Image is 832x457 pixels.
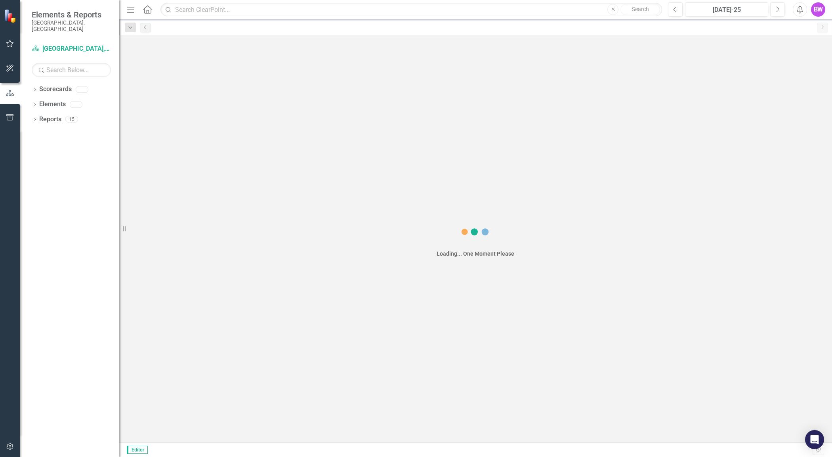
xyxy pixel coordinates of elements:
input: Search Below... [32,63,111,77]
a: Elements [39,100,66,109]
div: Open Intercom Messenger [805,430,824,449]
div: [DATE]-25 [688,5,765,15]
small: [GEOGRAPHIC_DATA], [GEOGRAPHIC_DATA] [32,19,111,33]
a: Scorecards [39,85,72,94]
div: Loading... One Moment Please [437,250,514,258]
img: ClearPoint Strategy [4,9,18,23]
button: Search [620,4,660,15]
button: [DATE]-25 [685,2,768,17]
a: [GEOGRAPHIC_DATA], [GEOGRAPHIC_DATA] [32,44,111,54]
button: BW [811,2,825,17]
a: Reports [39,115,61,124]
span: Elements & Reports [32,10,111,19]
input: Search ClearPoint... [160,3,662,17]
span: Search [632,6,649,12]
span: Editor [127,446,148,454]
div: 15 [65,116,78,123]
